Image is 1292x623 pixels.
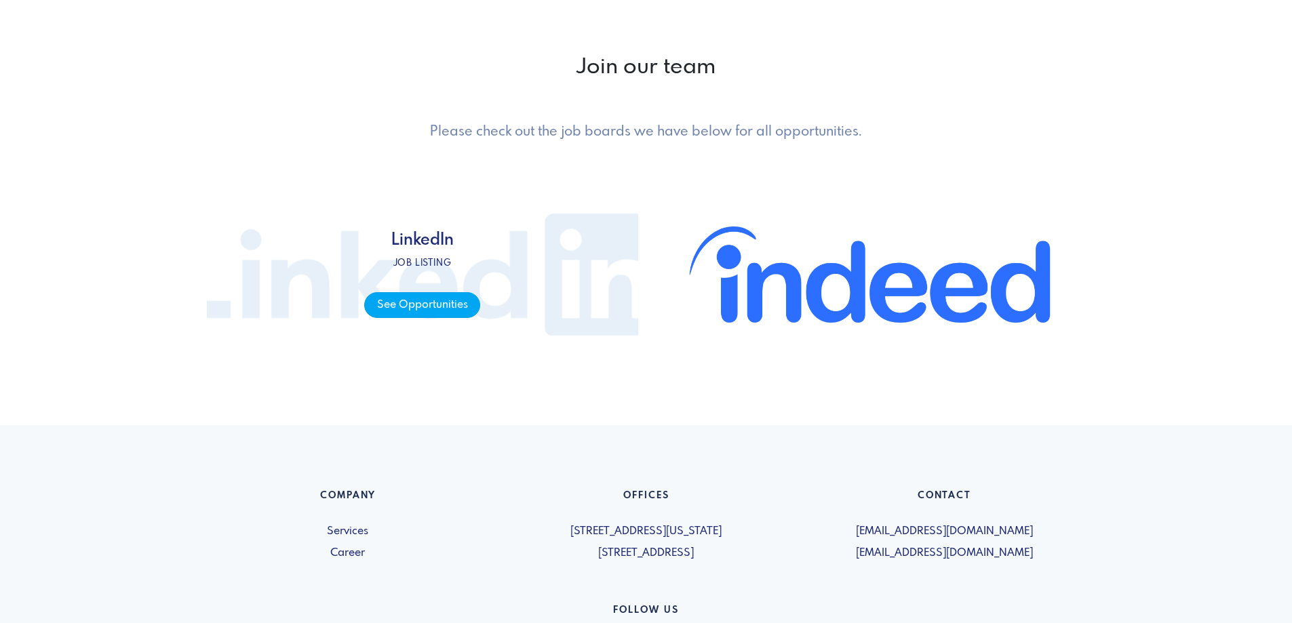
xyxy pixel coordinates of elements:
[207,545,489,561] a: Career
[364,292,480,319] span: See Opportunities
[364,256,480,270] p: Job listing
[207,490,489,507] h6: Company
[207,523,489,540] a: Services
[364,231,480,251] h4: LinkedIn
[317,124,976,140] h5: Please check out the job boards we have below for all opportunities.
[804,545,1086,561] span: [EMAIL_ADDRESS][DOMAIN_NAME]
[207,55,1086,81] h2: Join our team
[207,605,1086,622] h6: Follow US
[804,523,1086,540] span: [EMAIL_ADDRESS][DOMAIN_NAME]
[207,173,638,376] a: LinkedIn Job listing See Opportunities
[505,523,787,540] span: [STREET_ADDRESS][US_STATE]
[505,490,787,507] h6: Offices
[804,490,1086,507] h6: Contact
[505,545,787,561] span: [STREET_ADDRESS]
